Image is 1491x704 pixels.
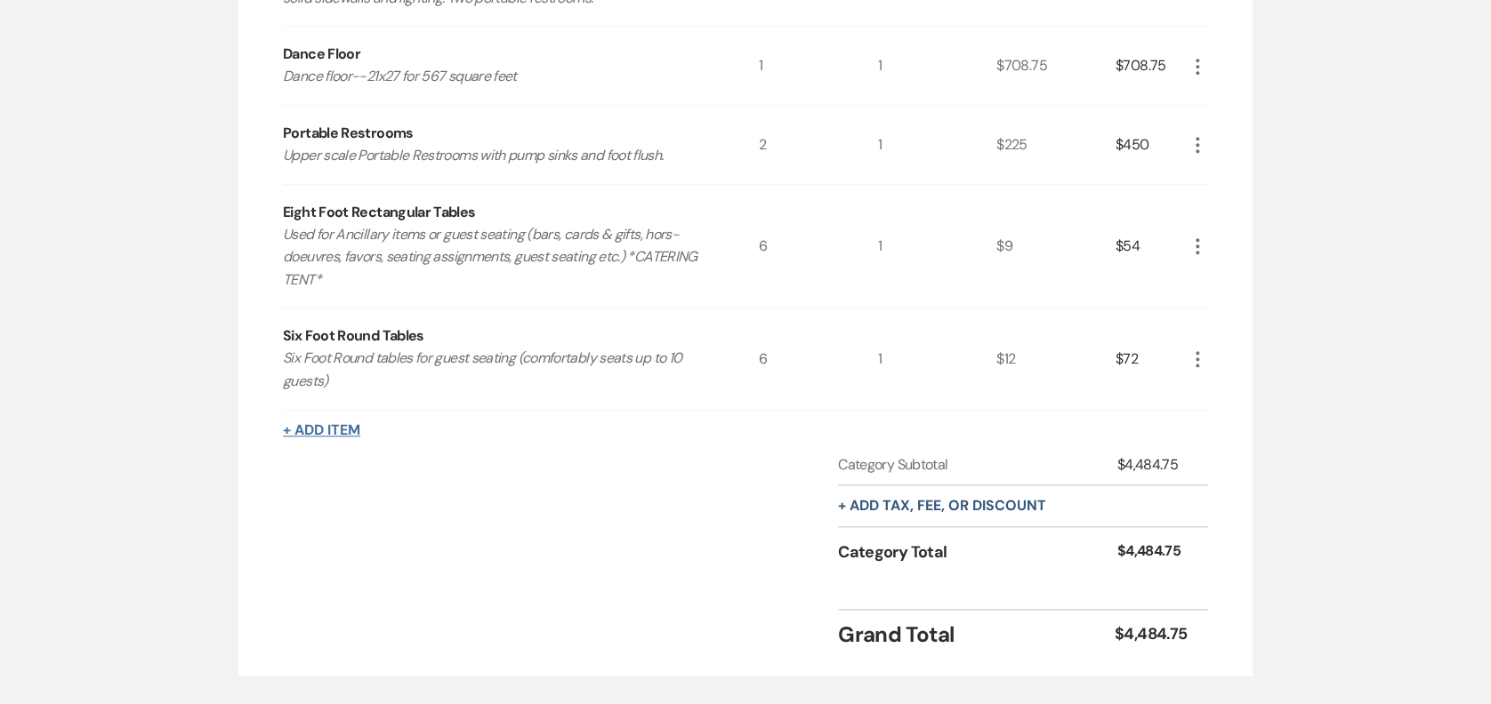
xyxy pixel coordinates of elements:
[838,619,1115,651] div: Grand Total
[838,499,1046,513] button: + Add tax, fee, or discount
[877,308,996,409] div: 1
[1116,185,1187,308] div: $54
[759,185,878,308] div: 6
[996,106,1116,184] div: $225
[283,144,711,167] p: Upper scale Portable Restrooms with pump sinks and foot flush.
[1117,540,1187,564] div: $4,484.75
[283,202,475,223] div: Eight Foot Rectangular Tables
[1116,308,1187,409] div: $72
[759,27,878,105] div: 1
[838,454,1117,476] div: Category Subtotal
[838,540,1117,564] div: Category Total
[877,106,996,184] div: 1
[759,308,878,409] div: 6
[1116,27,1187,105] div: $708.75
[283,123,413,144] div: Portable Restrooms
[283,44,360,65] div: Dance Floor
[1117,454,1187,476] div: $4,484.75
[996,27,1116,105] div: $708.75
[996,308,1116,409] div: $12
[283,65,711,88] p: Dance floor--21x27 for 567 square feet
[283,347,711,392] p: Six Foot Round tables for guest seating (comfortably seats up to 10 guests)
[1115,622,1187,646] div: $4,484.75
[1116,106,1187,184] div: $450
[877,185,996,308] div: 1
[283,423,360,437] button: + Add Item
[877,27,996,105] div: 1
[283,325,424,347] div: Six Foot Round Tables
[996,185,1116,308] div: $9
[759,106,878,184] div: 2
[283,223,711,292] p: Used for Ancillary items or guest seating (bars, cards & gifts, hors-doeuvres, favors, seating as...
